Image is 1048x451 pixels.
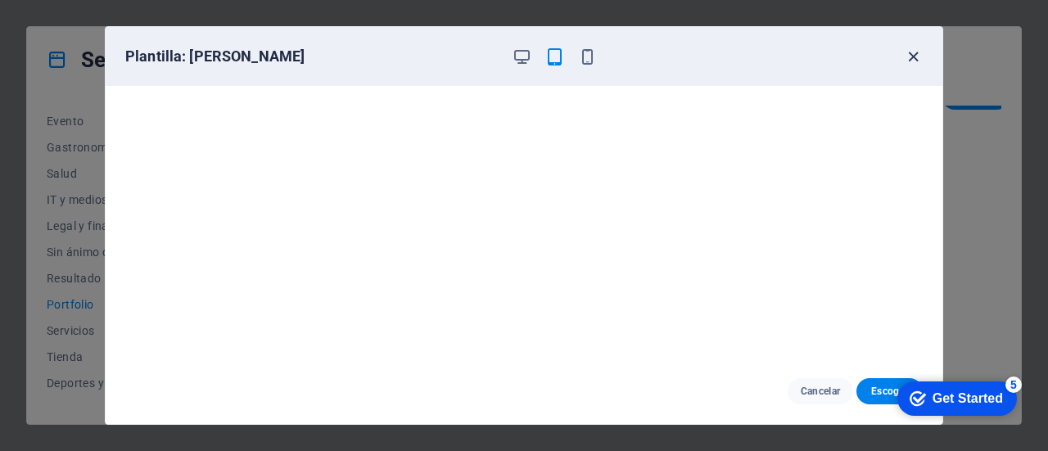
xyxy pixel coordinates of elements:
button: Cancelar [788,378,854,404]
div: Get Started 5 items remaining, 0% complete [14,8,133,43]
h6: Plantilla: [PERSON_NAME] [125,47,499,66]
div: Get Started [49,18,120,33]
button: Escoger [856,378,923,404]
div: 5 [122,3,138,20]
span: Escoger [870,385,910,398]
span: Cancelar [801,385,841,398]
